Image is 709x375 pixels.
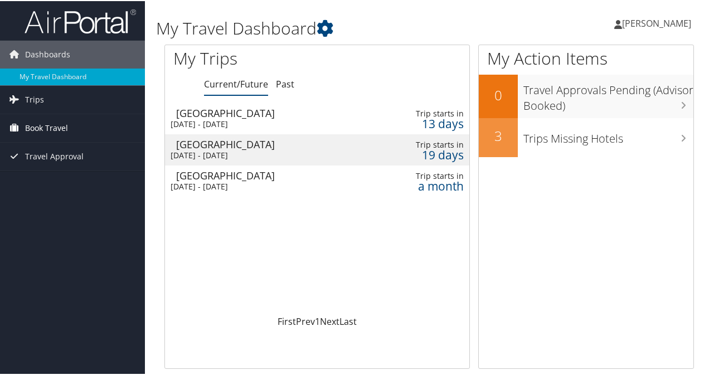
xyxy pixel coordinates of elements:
[25,142,84,169] span: Travel Approval
[173,46,334,69] h1: My Trips
[399,149,464,159] div: 19 days
[320,314,339,327] a: Next
[479,125,518,144] h2: 3
[399,180,464,190] div: a month
[479,85,518,104] h2: 0
[25,40,70,67] span: Dashboards
[523,124,693,145] h3: Trips Missing Hotels
[399,118,464,128] div: 13 days
[176,107,364,117] div: [GEOGRAPHIC_DATA]
[25,113,68,141] span: Book Travel
[278,314,296,327] a: First
[171,181,358,191] div: [DATE] - [DATE]
[479,46,693,69] h1: My Action Items
[339,314,357,327] a: Last
[25,7,136,33] img: airportal-logo.png
[176,169,364,179] div: [GEOGRAPHIC_DATA]
[276,77,294,89] a: Past
[523,76,693,113] h3: Travel Approvals Pending (Advisor Booked)
[399,170,464,180] div: Trip starts in
[399,139,464,149] div: Trip starts in
[622,16,691,28] span: [PERSON_NAME]
[399,108,464,118] div: Trip starts in
[156,16,520,39] h1: My Travel Dashboard
[296,314,315,327] a: Prev
[171,118,358,128] div: [DATE] - [DATE]
[479,117,693,156] a: 3Trips Missing Hotels
[204,77,268,89] a: Current/Future
[315,314,320,327] a: 1
[614,6,702,39] a: [PERSON_NAME]
[176,138,364,148] div: [GEOGRAPHIC_DATA]
[479,74,693,116] a: 0Travel Approvals Pending (Advisor Booked)
[171,149,358,159] div: [DATE] - [DATE]
[25,85,44,113] span: Trips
